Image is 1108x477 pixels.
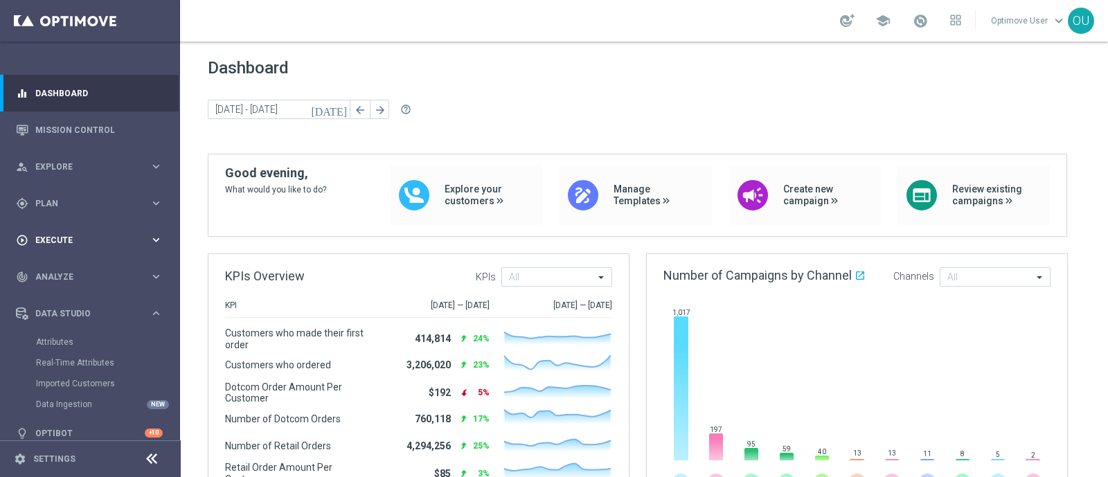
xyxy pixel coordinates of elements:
div: Attributes [36,332,179,352]
a: Data Ingestion [36,399,144,410]
button: gps_fixed Plan keyboard_arrow_right [15,198,163,209]
div: Data Studio [16,307,150,320]
div: Data Ingestion [36,394,179,415]
button: Data Studio keyboard_arrow_right [15,308,163,319]
div: +10 [145,429,163,438]
a: Mission Control [35,111,163,148]
i: keyboard_arrow_right [150,307,163,320]
button: equalizer Dashboard [15,88,163,99]
button: play_circle_outline Execute keyboard_arrow_right [15,235,163,246]
i: keyboard_arrow_right [150,197,163,210]
div: NEW [147,400,169,409]
i: lightbulb [16,427,28,440]
div: Analyze [16,271,150,283]
i: keyboard_arrow_right [150,270,163,283]
div: Mission Control [16,111,163,148]
a: Optibot [35,415,145,451]
span: Execute [35,236,150,244]
span: keyboard_arrow_down [1051,13,1066,28]
a: Optimove Userkeyboard_arrow_down [990,10,1068,31]
div: Execute [16,234,150,246]
span: Analyze [35,273,150,281]
div: OU [1068,8,1094,34]
a: Attributes [36,336,144,348]
div: Optibot [16,415,163,451]
a: Real-Time Attributes [36,357,144,368]
i: settings [14,453,26,465]
a: Settings [33,455,75,463]
a: Imported Customers [36,378,144,389]
span: Data Studio [35,309,150,318]
i: person_search [16,161,28,173]
button: lightbulb Optibot +10 [15,428,163,439]
i: play_circle_outline [16,234,28,246]
button: person_search Explore keyboard_arrow_right [15,161,163,172]
i: equalizer [16,87,28,100]
span: Explore [35,163,150,171]
i: keyboard_arrow_right [150,233,163,246]
i: gps_fixed [16,197,28,210]
div: Real-Time Attributes [36,352,179,373]
div: Imported Customers [36,373,179,394]
button: Mission Control [15,125,163,136]
div: Explore [16,161,150,173]
div: Plan [16,197,150,210]
div: Dashboard [16,75,163,111]
span: Plan [35,199,150,208]
span: school [875,13,891,28]
a: Dashboard [35,75,163,111]
i: keyboard_arrow_right [150,160,163,173]
i: track_changes [16,271,28,283]
button: track_changes Analyze keyboard_arrow_right [15,271,163,282]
